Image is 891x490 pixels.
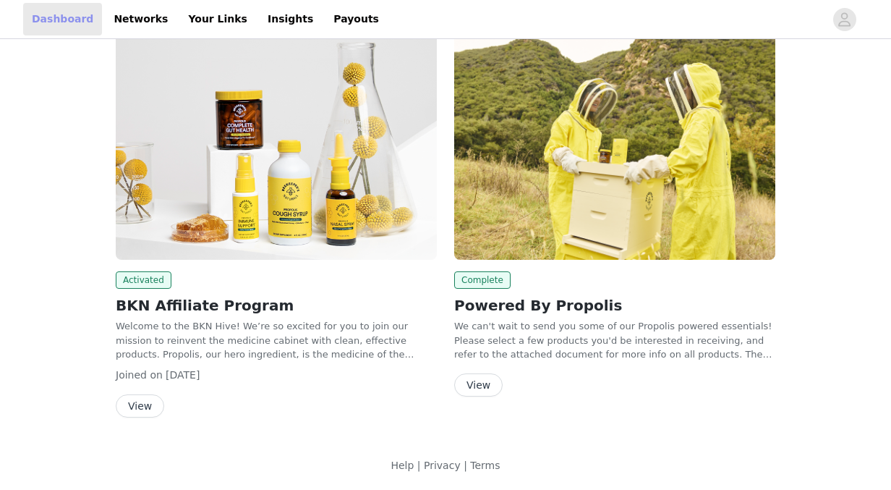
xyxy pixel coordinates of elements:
[116,271,171,289] span: Activated
[454,373,503,397] button: View
[417,460,421,471] span: |
[470,460,500,471] a: Terms
[454,380,503,391] a: View
[179,3,256,35] a: Your Links
[325,3,388,35] a: Payouts
[454,319,775,362] p: We can't wait to send you some of our Propolis powered essentials! Please select a few products y...
[166,369,200,381] span: [DATE]
[259,3,322,35] a: Insights
[464,460,467,471] span: |
[454,19,775,260] img: Beekeeper's Naturals
[116,394,164,418] button: View
[116,19,437,260] img: Beekeeper's Naturals
[116,295,437,316] h2: BKN Affiliate Program
[23,3,102,35] a: Dashboard
[116,319,437,362] p: Welcome to the BKN Hive! We’re so excited for you to join our mission to reinvent the medicine ca...
[837,8,851,31] div: avatar
[116,369,163,381] span: Joined on
[424,460,461,471] a: Privacy
[454,295,775,316] h2: Powered By Propolis
[105,3,176,35] a: Networks
[116,401,164,412] a: View
[391,460,414,471] a: Help
[454,271,511,289] span: Complete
